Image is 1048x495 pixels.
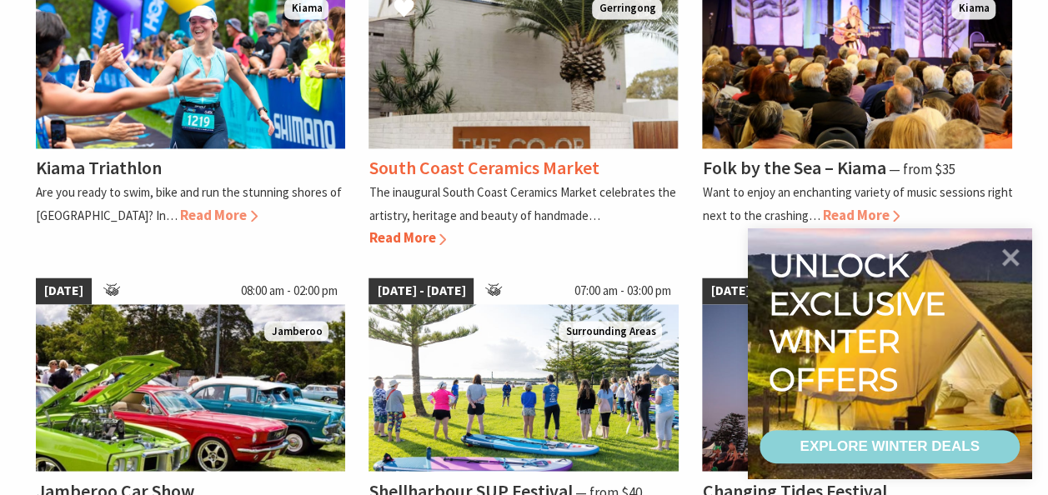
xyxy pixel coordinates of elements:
div: Unlock exclusive winter offers [769,247,953,398]
span: [DATE] [36,277,92,304]
p: The inaugural South Coast Ceramics Market celebrates the artistry, heritage and beauty of handmade… [369,184,675,222]
span: ⁠— from $35 [888,160,955,178]
p: Are you ready to swim, bike and run the stunning shores of [GEOGRAPHIC_DATA]? In… [36,184,342,222]
span: 07:00 am - 03:00 pm [565,277,679,304]
p: Want to enjoy an enchanting variety of music sessions right next to the crashing… [702,184,1012,222]
h4: Folk by the Sea – Kiama [702,156,885,179]
span: Read More [180,206,258,224]
h4: Kiama Triathlon [36,156,162,179]
span: Surrounding Areas [559,321,662,342]
span: Read More [822,206,900,224]
a: EXPLORE WINTER DEALS [760,430,1020,463]
span: 08:00 am - 02:00 pm [232,277,345,304]
span: Jamberoo [264,321,328,342]
span: Read More [369,228,446,247]
h4: South Coast Ceramics Market [369,156,599,179]
img: Changing Tides Main Stage [702,304,1012,471]
span: [DATE] - [DATE] [369,277,474,304]
div: EXPLORE WINTER DEALS [800,430,979,463]
img: Jamberoo Car Show [36,304,346,471]
span: [DATE] [702,277,758,304]
img: Jodie Edwards Welcome to Country [369,304,679,471]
